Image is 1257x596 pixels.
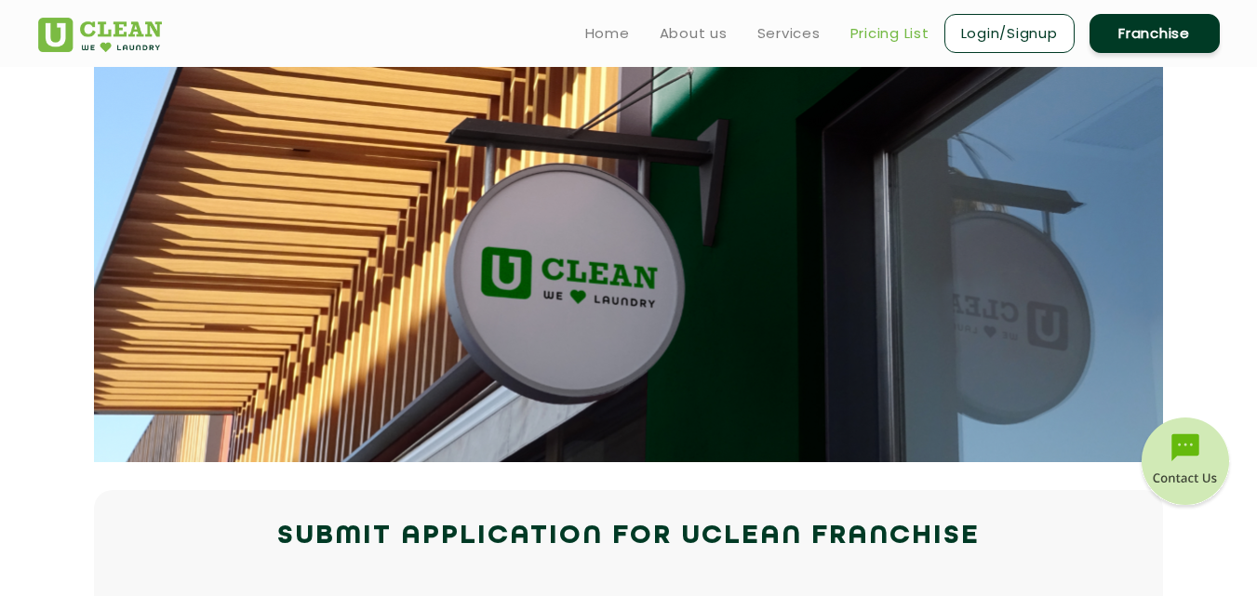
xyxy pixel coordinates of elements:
[850,22,929,45] a: Pricing List
[1090,14,1220,53] a: Franchise
[944,14,1075,53] a: Login/Signup
[1139,417,1232,510] img: contact-btn
[757,22,821,45] a: Services
[660,22,728,45] a: About us
[38,18,162,52] img: UClean Laundry and Dry Cleaning
[38,514,1220,559] h2: Submit Application for UCLEAN FRANCHISE
[585,22,630,45] a: Home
